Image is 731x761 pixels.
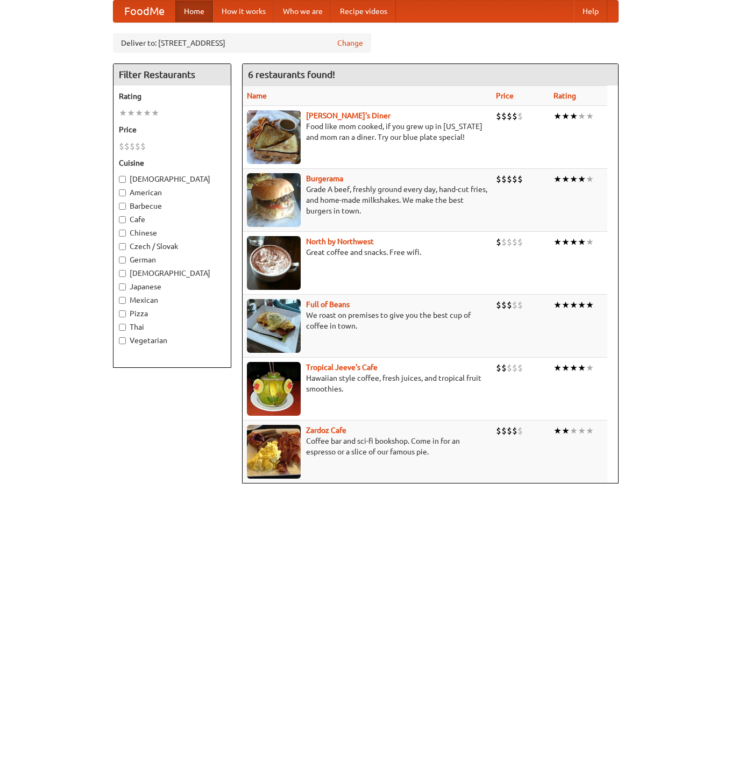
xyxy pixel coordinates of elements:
[175,1,213,22] a: Home
[496,110,501,122] li: $
[553,425,562,437] li: ★
[119,227,225,238] label: Chinese
[213,1,274,22] a: How it works
[119,281,225,292] label: Japanese
[119,297,126,304] input: Mexican
[501,236,507,248] li: $
[119,270,126,277] input: [DEMOGRAPHIC_DATA]
[562,236,570,248] li: ★
[119,241,225,252] label: Czech / Slovak
[306,363,378,372] b: Tropical Jeeve's Cafe
[578,173,586,185] li: ★
[586,362,594,374] li: ★
[119,187,225,198] label: American
[507,173,512,185] li: $
[113,64,231,86] h4: Filter Restaurants
[119,257,126,264] input: German
[130,140,135,152] li: $
[570,110,578,122] li: ★
[496,91,514,100] a: Price
[553,299,562,311] li: ★
[306,426,346,435] a: Zardoz Cafe
[496,425,501,437] li: $
[119,216,126,223] input: Cafe
[562,110,570,122] li: ★
[574,1,607,22] a: Help
[512,425,517,437] li: $
[119,243,126,250] input: Czech / Slovak
[127,107,135,119] li: ★
[553,173,562,185] li: ★
[119,158,225,168] h5: Cuisine
[306,300,350,309] a: Full of Beans
[119,214,225,225] label: Cafe
[247,247,487,258] p: Great coffee and snacks. Free wifi.
[496,299,501,311] li: $
[507,110,512,122] li: $
[496,362,501,374] li: $
[119,337,126,344] input: Vegetarian
[119,324,126,331] input: Thai
[113,33,371,53] div: Deliver to: [STREET_ADDRESS]
[562,173,570,185] li: ★
[517,173,523,185] li: $
[119,174,225,184] label: [DEMOGRAPHIC_DATA]
[501,110,507,122] li: $
[247,236,301,290] img: north.jpg
[517,362,523,374] li: $
[507,236,512,248] li: $
[553,236,562,248] li: ★
[562,362,570,374] li: ★
[512,362,517,374] li: $
[507,299,512,311] li: $
[578,299,586,311] li: ★
[119,107,127,119] li: ★
[124,140,130,152] li: $
[119,268,225,279] label: [DEMOGRAPHIC_DATA]
[119,335,225,346] label: Vegetarian
[586,236,594,248] li: ★
[119,308,225,319] label: Pizza
[512,173,517,185] li: $
[119,201,225,211] label: Barbecue
[119,295,225,305] label: Mexican
[570,362,578,374] li: ★
[517,425,523,437] li: $
[247,436,487,457] p: Coffee bar and sci-fi bookshop. Come in for an espresso or a slice of our famous pie.
[274,1,331,22] a: Who we are
[247,373,487,394] p: Hawaiian style coffee, fresh juices, and tropical fruit smoothies.
[512,299,517,311] li: $
[501,362,507,374] li: $
[135,107,143,119] li: ★
[570,173,578,185] li: ★
[562,425,570,437] li: ★
[113,1,175,22] a: FoodMe
[553,110,562,122] li: ★
[135,140,140,152] li: $
[119,254,225,265] label: German
[247,91,267,100] a: Name
[247,310,487,331] p: We roast on premises to give you the best cup of coffee in town.
[517,110,523,122] li: $
[570,236,578,248] li: ★
[586,425,594,437] li: ★
[501,299,507,311] li: $
[143,107,151,119] li: ★
[119,176,126,183] input: [DEMOGRAPHIC_DATA]
[306,111,391,120] a: [PERSON_NAME]'s Diner
[247,299,301,353] img: beans.jpg
[517,299,523,311] li: $
[570,299,578,311] li: ★
[119,140,124,152] li: $
[501,425,507,437] li: $
[119,283,126,290] input: Japanese
[119,322,225,332] label: Thai
[247,362,301,416] img: jeeves.jpg
[247,425,301,479] img: zardoz.jpg
[512,236,517,248] li: $
[306,237,374,246] b: North by Northwest
[306,174,343,183] a: Burgerama
[578,362,586,374] li: ★
[586,110,594,122] li: ★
